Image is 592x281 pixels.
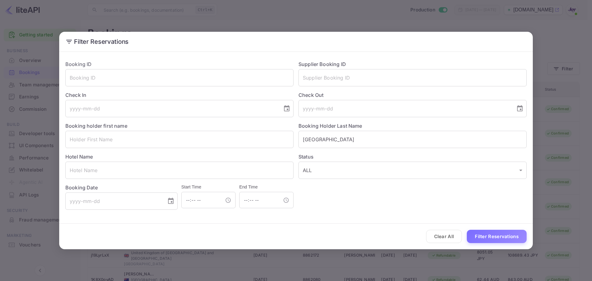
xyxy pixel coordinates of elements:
[65,154,93,160] label: Hotel Name
[514,102,526,115] button: Choose date
[65,192,162,210] input: yyyy-mm-dd
[298,131,527,148] input: Holder Last Name
[65,184,178,191] label: Booking Date
[298,61,346,67] label: Supplier Booking ID
[59,32,533,52] h2: Filter Reservations
[426,230,462,243] button: Clear All
[298,100,511,117] input: yyyy-mm-dd
[298,91,527,99] label: Check Out
[298,153,527,160] label: Status
[65,69,294,86] input: Booking ID
[65,123,127,129] label: Booking holder first name
[467,230,527,243] button: Filter Reservations
[298,69,527,86] input: Supplier Booking ID
[239,184,294,191] h6: End Time
[165,195,177,207] button: Choose date
[65,131,294,148] input: Holder First Name
[65,162,294,179] input: Hotel Name
[65,61,92,67] label: Booking ID
[65,91,294,99] label: Check In
[281,102,293,115] button: Choose date
[298,162,527,179] div: ALL
[181,184,236,191] h6: Start Time
[298,123,362,129] label: Booking Holder Last Name
[65,100,278,117] input: yyyy-mm-dd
